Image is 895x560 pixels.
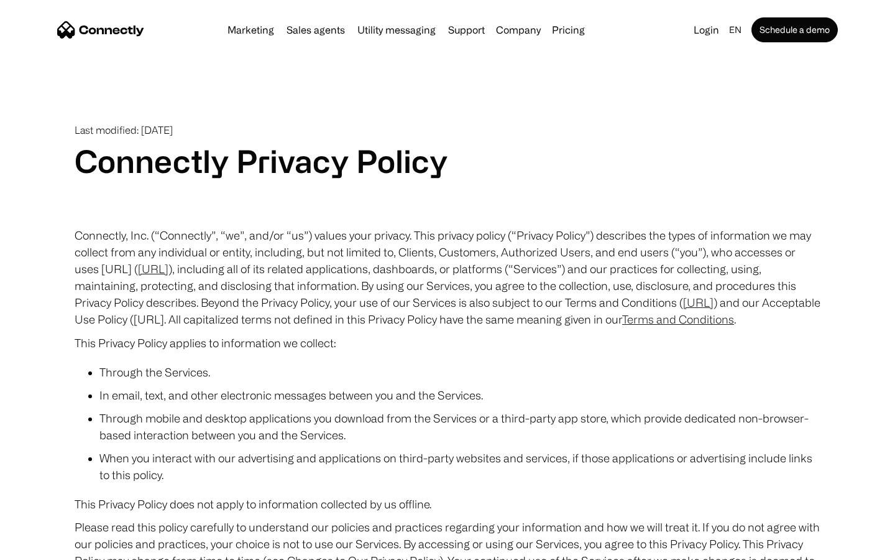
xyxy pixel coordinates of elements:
[57,21,144,39] a: home
[99,364,820,381] li: Through the Services.
[25,538,75,556] ul: Language list
[75,180,820,197] p: ‍
[751,17,838,42] a: Schedule a demo
[75,124,820,136] p: Last modified: [DATE]
[282,25,350,35] a: Sales agents
[622,313,734,325] a: Terms and Conditions
[12,537,75,556] aside: Language selected: English
[75,142,820,180] h1: Connectly Privacy Policy
[729,21,741,39] div: en
[689,21,724,39] a: Login
[352,25,441,35] a: Utility messaging
[496,21,541,39] div: Company
[724,21,749,39] div: en
[443,25,490,35] a: Support
[75,227,820,328] p: Connectly, Inc. (“Connectly”, “we”, and/or “us”) values your privacy. This privacy policy (“Priva...
[75,496,820,513] p: This Privacy Policy does not apply to information collected by us offline.
[75,334,820,352] p: This Privacy Policy applies to information we collect:
[683,296,714,309] a: [URL]
[75,203,820,221] p: ‍
[99,410,820,444] li: Through mobile and desktop applications you download from the Services or a third-party app store...
[99,387,820,404] li: In email, text, and other electronic messages between you and the Services.
[223,25,279,35] a: Marketing
[99,450,820,483] li: When you interact with our advertising and applications on third-party websites and services, if ...
[492,21,544,39] div: Company
[138,263,168,275] a: [URL]
[547,25,590,35] a: Pricing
